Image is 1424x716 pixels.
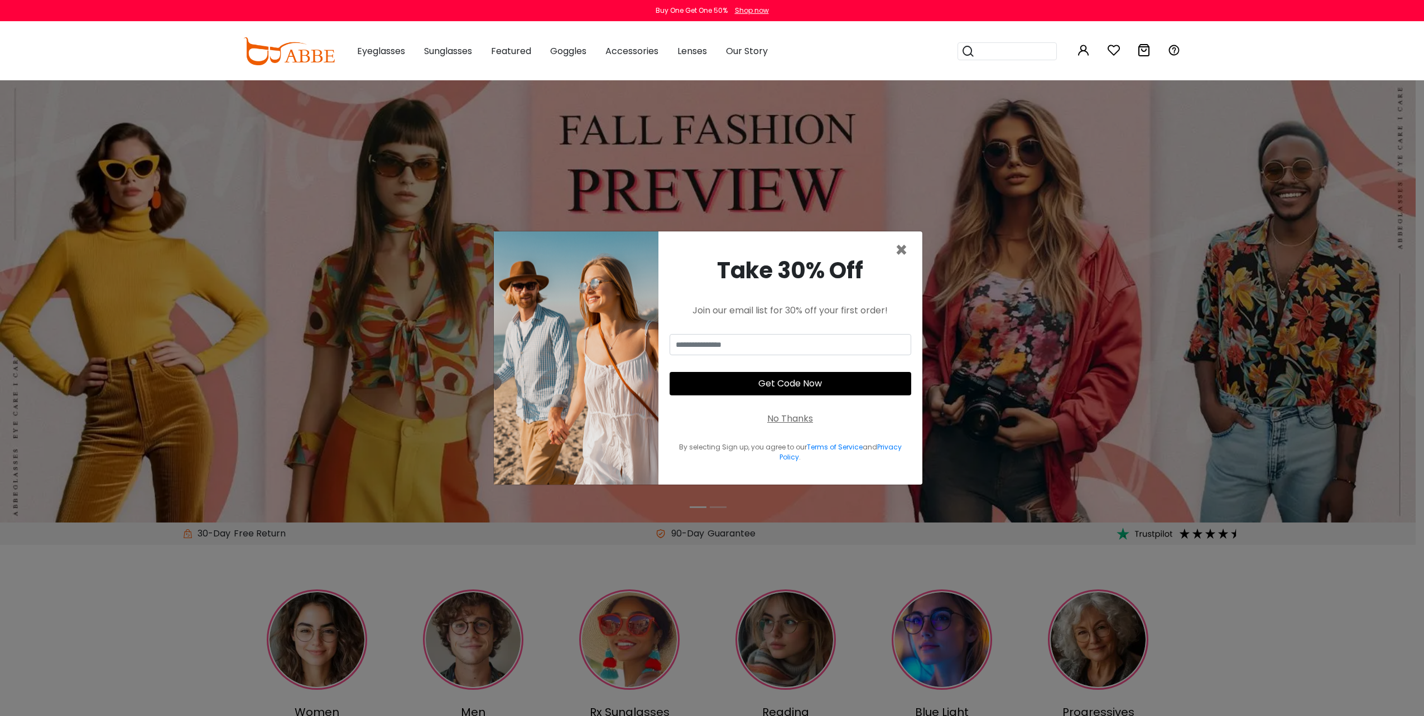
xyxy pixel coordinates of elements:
[670,372,911,395] button: Get Code Now
[656,6,728,16] div: Buy One Get One 50%
[670,254,911,287] div: Take 30% Off
[494,231,658,485] img: welcome
[670,304,911,317] div: Join our email list for 30% off your first order!
[243,37,335,65] img: abbeglasses.com
[767,412,813,425] div: No Thanks
[735,6,769,16] div: Shop now
[895,236,908,264] span: ×
[491,45,531,57] span: Featured
[807,442,863,452] a: Terms of Service
[605,45,658,57] span: Accessories
[726,45,768,57] span: Our Story
[550,45,586,57] span: Goggles
[357,45,405,57] span: Eyeglasses
[424,45,472,57] span: Sunglasses
[895,240,908,260] button: Close
[729,6,769,15] a: Shop now
[670,442,911,462] div: By selecting Sign up, you agree to our and .
[677,45,707,57] span: Lenses
[780,442,902,462] a: Privacy Policy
